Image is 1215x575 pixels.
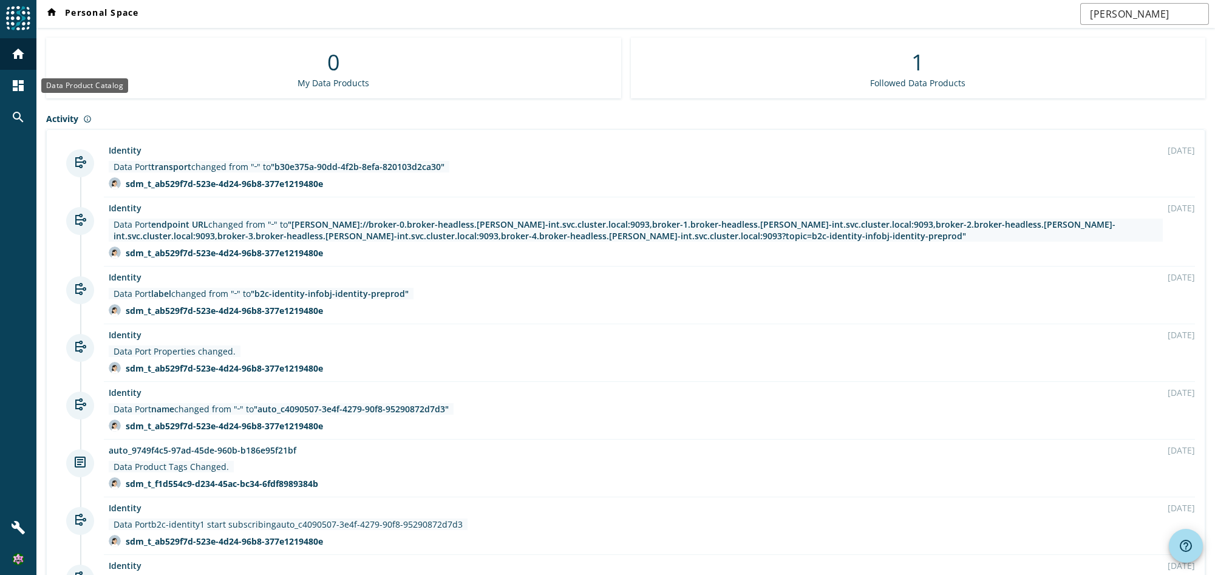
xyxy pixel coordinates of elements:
[254,403,449,415] span: "auto_c4090507-3e4f-4279-90f8-95290872d7d3"
[41,78,128,93] div: Data Product Catalog
[126,305,323,316] div: sdm_t_ab529f7d-523e-4d24-96b8-377e1219480e
[151,519,276,530] span: b2c-identity1 start subscribing
[114,403,449,415] div: Data Port changed from " " to
[1168,387,1195,398] div: [DATE]
[109,387,141,398] a: Identity
[109,329,141,341] a: Identity
[1168,329,1195,341] div: [DATE]
[271,161,444,172] span: "b30e375a-90dd-4f2b-8efa-820103d2ca30"
[46,113,1205,124] div: Activity
[126,478,318,489] div: sdm_t_f1d554c9-d234-45ac-bc34-6fdf8989384b
[11,110,26,124] mat-icon: search
[12,553,24,565] img: 3487413f3e4f654dbcb0139c4dc6a4cd
[126,420,323,432] div: sdm_t_ab529f7d-523e-4d24-96b8-377e1219480e
[109,247,121,259] img: avatar
[151,219,208,230] span: endpoint URL
[44,7,59,21] mat-icon: home
[11,47,26,61] mat-icon: home
[83,115,92,123] mat-icon: info_outline
[109,304,121,316] img: avatar
[6,6,30,30] img: spoud-logo.svg
[109,145,141,156] a: Identity
[151,288,171,299] span: label
[109,502,141,514] a: Identity
[114,219,1115,242] span: "[PERSON_NAME]://broker-0.broker-headless.[PERSON_NAME]-int.svc.cluster.local:9093,broker-1.broke...
[114,345,236,357] div: Data Port Properties changed.
[298,77,369,89] div: My Data Products
[151,403,174,415] span: name
[126,536,323,547] div: sdm_t_ab529f7d-523e-4d24-96b8-377e1219480e
[109,202,141,214] a: Identity
[114,519,463,530] div: Data Port auto_c4090507-3e4f-4279-90f8-95290872d7d3
[251,288,409,299] span: "b2c-identity-infobj-identity-preprod"
[1168,202,1195,214] div: [DATE]
[1168,444,1195,456] div: [DATE]
[126,178,323,189] div: sdm_t_ab529f7d-523e-4d24-96b8-377e1219480e
[39,3,144,25] button: Personal Space
[11,520,26,535] mat-icon: build
[126,362,323,374] div: sdm_t_ab529f7d-523e-4d24-96b8-377e1219480e
[911,47,924,77] div: 1
[114,461,229,472] div: Data Product Tags Changed.
[114,161,444,172] div: Data Port changed from " " to
[109,271,141,283] a: Identity
[114,219,1158,242] div: Data Port changed from " " to
[1179,539,1193,553] mat-icon: help_outline
[109,560,141,571] a: Identity
[327,47,340,77] div: 0
[109,362,121,374] img: avatar
[109,444,296,456] a: auto_9749f4c5-97ad-45de-960b-b186e95f21bf
[1168,271,1195,283] div: [DATE]
[109,420,121,432] img: avatar
[1168,502,1195,514] div: [DATE]
[11,78,26,93] mat-icon: dashboard
[126,247,323,259] div: sdm_t_ab529f7d-523e-4d24-96b8-377e1219480e
[1168,145,1195,156] div: [DATE]
[151,161,191,172] span: transport
[1168,560,1195,571] div: [DATE]
[44,7,139,21] span: Personal Space
[870,77,965,89] div: Followed Data Products
[109,535,121,547] img: avatar
[114,288,409,299] div: Data Port changed from " " to
[109,177,121,189] img: avatar
[109,477,121,489] img: avatar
